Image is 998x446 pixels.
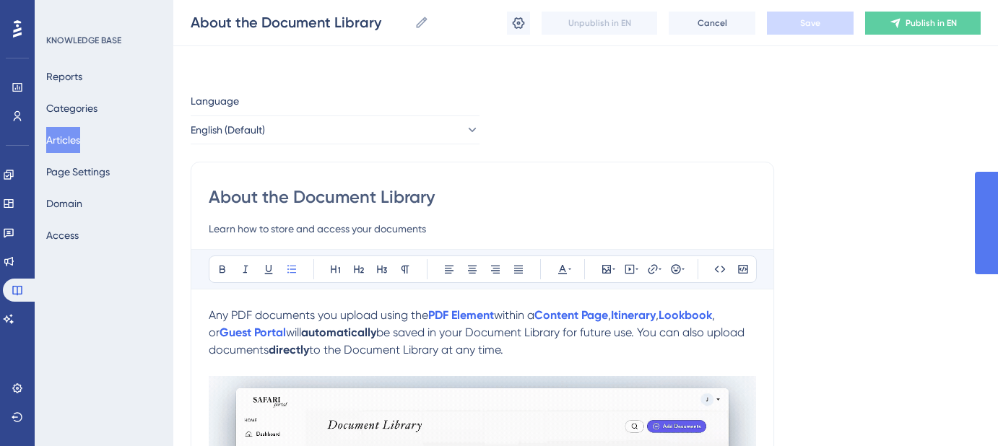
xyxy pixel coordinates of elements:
[656,308,659,322] span: ,
[209,325,747,357] span: be saved in your Document Library for future use. You can also upload documents
[937,389,981,432] iframe: UserGuiding AI Assistant Launcher
[767,12,854,35] button: Save
[494,308,534,322] span: within a
[46,95,97,121] button: Categories
[906,17,957,29] span: Publish in EN
[309,343,503,357] span: to the Document Library at any time.
[46,64,82,89] button: Reports
[669,12,755,35] button: Cancel
[865,12,981,35] button: Publish in EN
[568,17,631,29] span: Unpublish in EN
[191,92,239,110] span: Language
[698,17,727,29] span: Cancel
[800,17,820,29] span: Save
[428,308,494,322] a: PDF Element
[286,325,301,339] span: will
[611,308,656,322] a: Itinerary
[191,12,409,32] input: Article Name
[659,308,712,322] a: Lookbook
[269,343,309,357] strong: directly
[534,308,608,322] a: Content Page
[542,12,657,35] button: Unpublish in EN
[209,308,428,322] span: Any PDF documents you upload using the
[220,325,286,339] a: Guest Portal
[191,115,480,144] button: English (Default)
[46,127,80,153] button: Articles
[209,220,756,237] input: Article Description
[209,185,756,209] input: Article Title
[608,308,611,322] span: ,
[46,222,79,248] button: Access
[301,325,376,339] strong: automatically
[46,35,121,46] div: KNOWLEDGE BASE
[46,159,110,185] button: Page Settings
[191,121,265,139] span: English (Default)
[46,191,82,217] button: Domain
